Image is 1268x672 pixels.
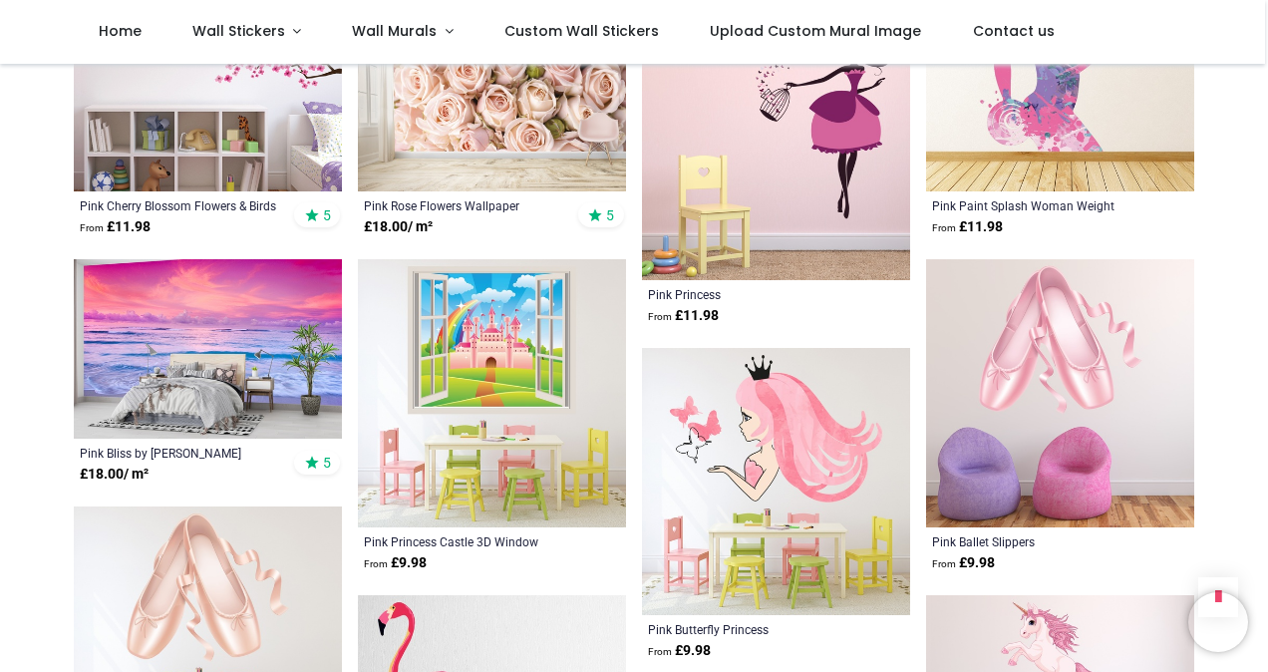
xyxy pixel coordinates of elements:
span: 5 [323,206,331,224]
strong: £ 18.00 / m² [364,217,433,237]
img: Pink Ballet Slippers Wall Sticker [926,259,1194,527]
span: Home [99,21,142,41]
span: From [932,558,956,569]
a: Pink Bliss by [PERSON_NAME] [80,445,284,461]
img: Pink Butterfly Princess Wall Sticker [642,348,910,616]
span: Wall Stickers [192,21,285,41]
span: From [80,222,104,233]
span: Upload Custom Mural Image [710,21,921,41]
img: Pink Bliss Wall Mural by Sean Davey [74,259,342,439]
strong: £ 11.98 [80,217,151,237]
img: Pink Rose Flowers Wall Mural Wallpaper [358,12,626,191]
span: From [364,558,388,569]
a: Pink Rose Flowers Wallpaper [364,197,568,213]
strong: £ 18.00 / m² [80,465,149,485]
span: From [648,646,672,657]
span: 5 [606,206,614,224]
span: Wall Murals [352,21,437,41]
span: 5 [323,454,331,472]
strong: £ 11.98 [648,306,719,326]
span: From [932,222,956,233]
a: Pink Butterfly Princess [648,621,852,637]
span: Custom Wall Stickers [504,21,659,41]
img: Pink Princess Castle 3D Window Wall Sticker [358,259,626,527]
span: From [648,311,672,322]
img: Pink Princess Wall Sticker [642,12,910,280]
strong: £ 11.98 [932,217,1003,237]
a: Pink Cherry Blossom Flowers & Birds [80,197,284,213]
strong: £ 9.98 [932,553,995,573]
a: Pink Princess Castle 3D Window [364,533,568,549]
a: Pink Ballet Slippers [932,533,1136,549]
iframe: Brevo live chat [1188,592,1248,652]
strong: £ 9.98 [648,641,711,661]
a: Pink Paint Splash Woman Weight Lifting Fitness Gym [932,197,1136,213]
a: Pink Princess [648,286,852,302]
span: Contact us [973,21,1055,41]
strong: £ 9.98 [364,553,427,573]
